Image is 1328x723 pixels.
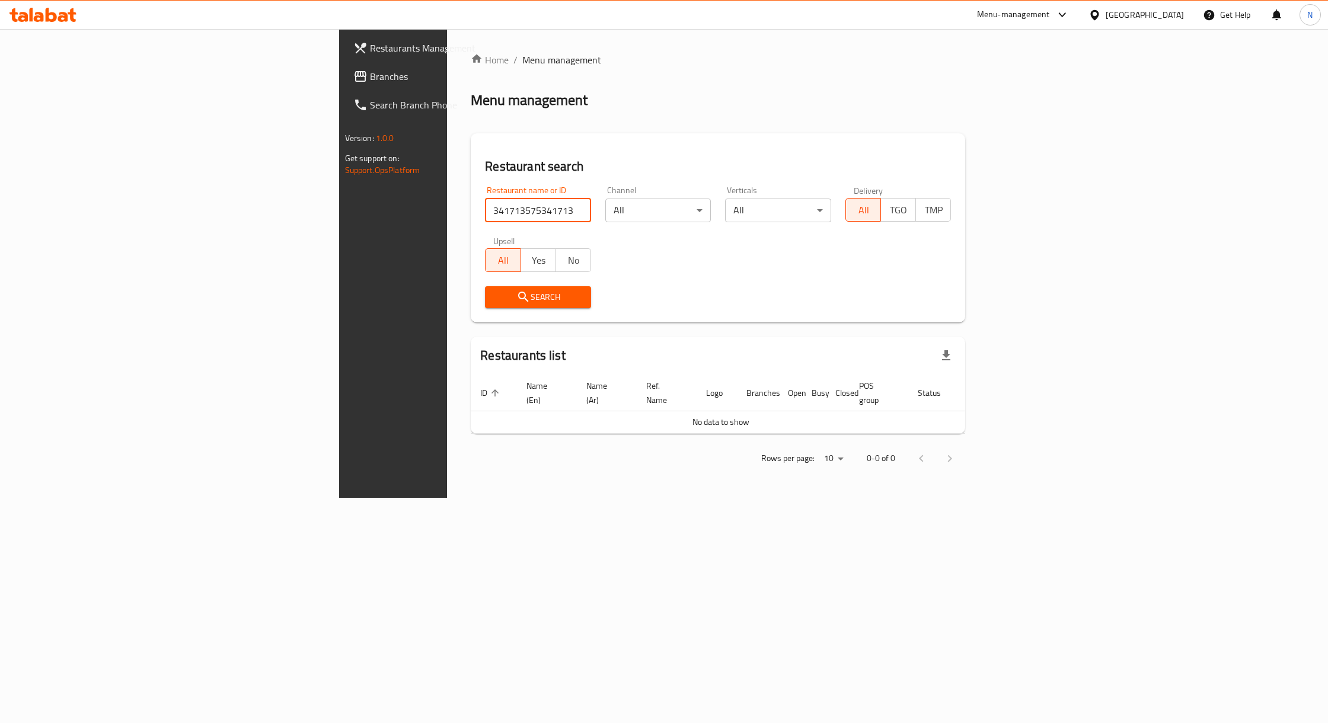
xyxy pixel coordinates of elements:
button: All [485,248,521,272]
a: Support.OpsPlatform [345,162,420,178]
span: Name (En) [526,379,563,407]
span: 1.0.0 [376,130,394,146]
span: TGO [886,201,911,219]
th: Closed [826,375,850,411]
h2: Restaurant search [485,158,951,175]
div: Rows per page: [819,450,848,468]
div: All [605,199,711,222]
table: enhanced table [471,375,1011,434]
span: No data to show [692,414,749,430]
span: Status [918,386,956,400]
div: [GEOGRAPHIC_DATA] [1106,8,1184,21]
p: Rows per page: [761,451,815,466]
span: TMP [921,201,946,219]
label: Upsell [493,236,515,245]
th: Logo [697,375,737,411]
th: Open [778,375,802,411]
button: Search [485,286,591,308]
span: Get support on: [345,151,400,166]
input: Search for restaurant name or ID.. [485,199,591,222]
span: Name (Ar) [586,379,622,407]
div: Export file [932,341,960,370]
div: All [725,199,831,222]
span: All [851,201,876,219]
label: Delivery [854,186,883,194]
span: ID [480,386,503,400]
div: Menu-management [977,8,1050,22]
span: Ref. Name [646,379,682,407]
span: Yes [526,252,551,269]
span: POS group [859,379,894,407]
span: Menu management [522,53,601,67]
nav: breadcrumb [471,53,965,67]
span: Branches [370,69,551,84]
span: Restaurants Management [370,41,551,55]
button: TMP [915,198,951,222]
button: Yes [521,248,556,272]
button: TGO [880,198,916,222]
a: Search Branch Phone [344,91,561,119]
p: 0-0 of 0 [867,451,895,466]
span: N [1307,8,1313,21]
h2: Restaurants list [480,347,565,364]
span: Search Branch Phone [370,98,551,112]
button: All [845,198,881,222]
span: All [490,252,516,269]
button: No [556,248,591,272]
span: Version: [345,130,374,146]
th: Branches [737,375,778,411]
span: Search [494,290,582,305]
span: No [561,252,586,269]
th: Busy [802,375,826,411]
a: Restaurants Management [344,34,561,62]
a: Branches [344,62,561,91]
